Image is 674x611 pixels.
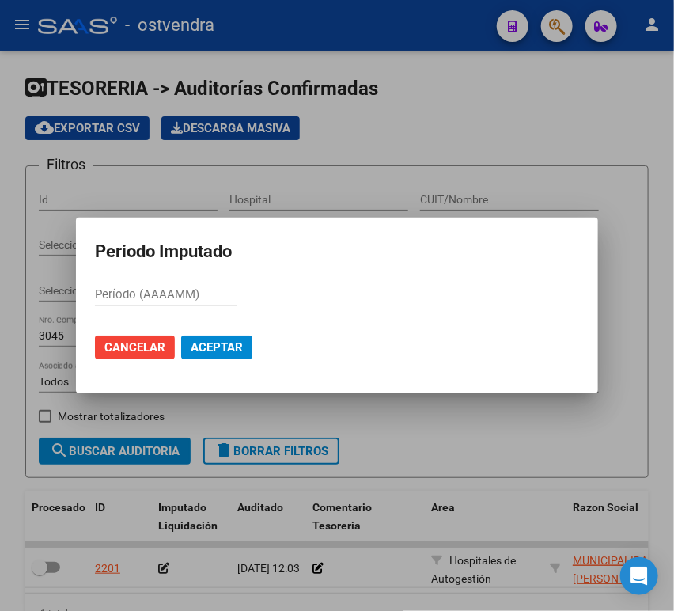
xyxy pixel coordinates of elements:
[191,340,243,355] span: Aceptar
[95,336,175,359] button: Cancelar
[95,237,579,267] h3: Periodo Imputado
[620,557,658,595] div: Open Intercom Messenger
[104,340,165,355] span: Cancelar
[181,336,252,359] button: Aceptar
